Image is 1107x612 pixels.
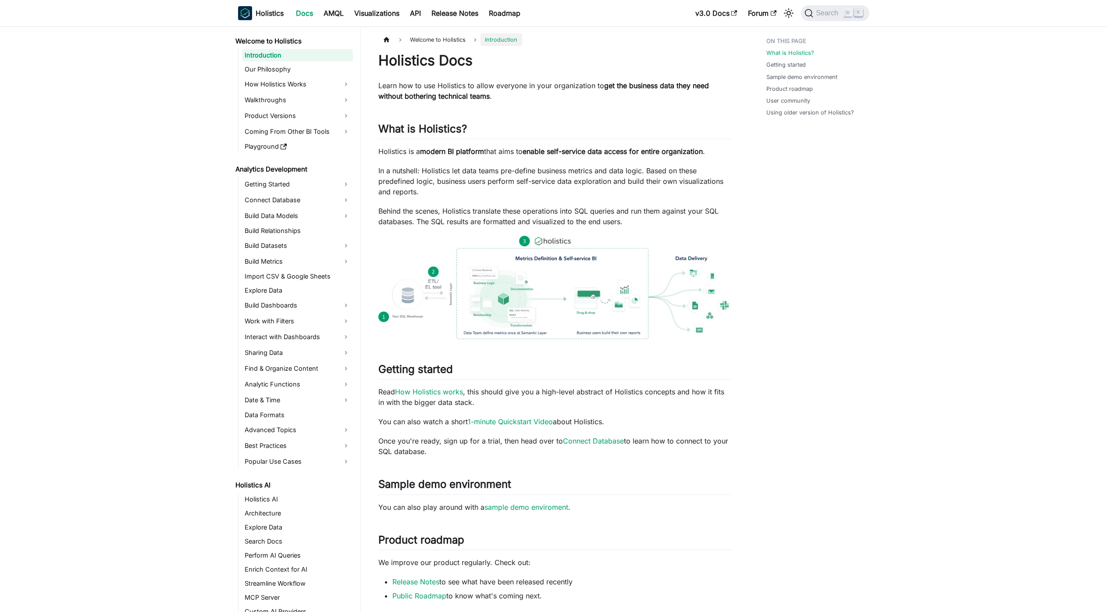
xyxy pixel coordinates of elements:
[242,409,353,421] a: Data Formats
[481,33,522,46] span: Introduction
[242,239,353,253] a: Build Datasets
[378,122,731,139] h2: What is Holistics?
[256,8,284,18] b: Holistics
[233,163,353,175] a: Analytics Development
[242,377,353,391] a: Analytic Functions
[392,591,446,600] a: Public Roadmap
[405,6,426,20] a: API
[766,108,854,117] a: Using older version of Holistics?
[242,109,353,123] a: Product Versions
[238,6,252,20] img: Holistics
[766,85,813,93] a: Product roadmap
[242,591,353,604] a: MCP Server
[378,236,731,339] img: How Holistics fits in your Data Stack
[743,6,782,20] a: Forum
[813,9,844,17] span: Search
[378,533,731,550] h2: Product roadmap
[242,298,353,312] a: Build Dashboards
[242,439,353,453] a: Best Practices
[378,33,731,46] nav: Breadcrumbs
[406,33,470,46] span: Welcome to Holistics
[242,423,353,437] a: Advanced Topics
[766,49,814,57] a: What is Holistics?
[233,35,353,47] a: Welcome to Holistics
[242,225,353,237] a: Build Relationships
[242,284,353,297] a: Explore Data
[378,206,731,227] p: Behind the scenes, Holistics translate these operations into SQL queries and run them against you...
[392,577,439,586] a: Release Notes
[378,52,731,69] h1: Holistics Docs
[242,493,353,505] a: Holistics AI
[229,26,361,612] nav: Docs sidebar
[242,346,353,360] a: Sharing Data
[242,49,353,61] a: Introduction
[242,455,353,469] a: Popular Use Cases
[468,417,553,426] a: 1-minute Quickstart Video
[378,436,731,457] p: Once you're ready, sign up for a trial, then head over to to learn how to connect to your SQL dat...
[238,6,284,20] a: HolisticsHolistics
[242,549,353,562] a: Perform AI Queries
[378,80,731,101] p: Learn how to use Holistics to allow everyone in your organization to .
[690,6,743,20] a: v3.0 Docs
[484,503,568,512] a: sample demo enviroment
[242,270,353,283] a: Import CSV & Google Sheets
[242,314,353,328] a: Work with Filters
[782,6,796,20] button: Switch between dark and light mode (currently light mode)
[766,61,806,69] a: Getting started
[318,6,349,20] a: AMQL
[242,507,353,519] a: Architecture
[378,165,731,197] p: In a nutshell: Holistics let data teams pre-define business metrics and data logic. Based on thes...
[291,6,318,20] a: Docs
[242,140,353,153] a: Playground
[242,577,353,590] a: Streamline Workflow
[563,437,624,445] a: Connect Database
[420,147,484,156] strong: modern BI platform
[395,387,463,396] a: How Holistics works
[242,563,353,576] a: Enrich Context for AI
[242,254,353,268] a: Build Metrics
[766,97,810,105] a: User community
[242,63,353,75] a: Our Philosophy
[242,193,353,207] a: Connect Database
[378,416,731,427] p: You can also watch a short about Holistics.
[378,557,731,568] p: We improve our product regularly. Check out:
[378,33,395,46] a: Home page
[523,147,703,156] strong: enable self-service data access for entire organization
[242,209,353,223] a: Build Data Models
[242,393,353,407] a: Date & Time
[242,330,353,344] a: Interact with Dashboards
[242,361,353,376] a: Find & Organize Content
[349,6,405,20] a: Visualizations
[233,479,353,491] a: Holistics AI
[392,591,731,601] li: to know what's coming next.
[766,73,837,81] a: Sample demo environment
[242,177,353,191] a: Getting Started
[378,146,731,157] p: Holistics is a that aims to .
[242,521,353,533] a: Explore Data
[484,6,526,20] a: Roadmap
[378,363,731,379] h2: Getting started
[844,9,852,17] kbd: ⌘
[242,93,353,107] a: Walkthroughs
[378,502,731,512] p: You can also play around with a .
[854,9,863,17] kbd: K
[242,535,353,548] a: Search Docs
[801,5,869,21] button: Search (Command+K)
[378,387,731,408] p: Read , this should give you a high-level abstract of Holistics concepts and how it fits in with t...
[378,478,731,494] h2: Sample demo environment
[426,6,484,20] a: Release Notes
[242,125,353,139] a: Coming From Other BI Tools
[242,77,353,91] a: How Holistics Works
[392,576,731,587] li: to see what have been released recently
